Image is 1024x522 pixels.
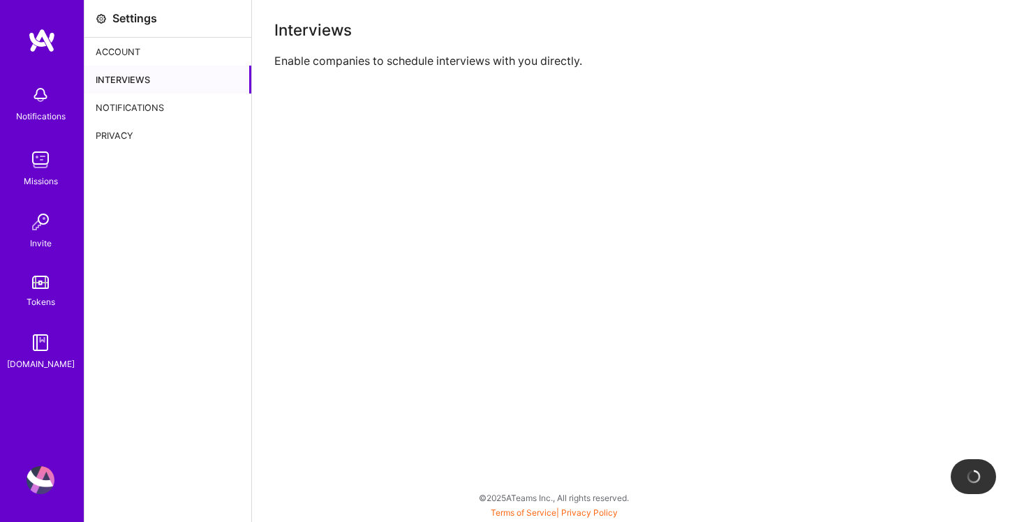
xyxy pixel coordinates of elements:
img: logo [28,28,56,53]
div: Notifications [84,94,251,121]
i: icon Settings [96,13,107,24]
div: Interviews [84,66,251,94]
img: bell [27,81,54,109]
div: Settings [112,11,157,26]
img: guide book [27,329,54,357]
div: Missions [24,174,58,188]
div: Notifications [16,109,66,124]
div: Account [84,38,251,66]
div: © 2025 ATeams Inc., All rights reserved. [84,480,1024,515]
div: Enable companies to schedule interviews with you directly. [274,54,1002,68]
img: Invite [27,208,54,236]
div: Privacy [84,121,251,149]
img: loading [966,469,981,484]
div: Tokens [27,294,55,309]
img: teamwork [27,146,54,174]
img: tokens [32,276,49,289]
span: | [491,507,618,518]
div: Interviews [274,22,1002,37]
a: Terms of Service [491,507,556,518]
img: User Avatar [27,466,54,494]
a: Privacy Policy [561,507,618,518]
div: Invite [30,236,52,251]
div: [DOMAIN_NAME] [7,357,75,371]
